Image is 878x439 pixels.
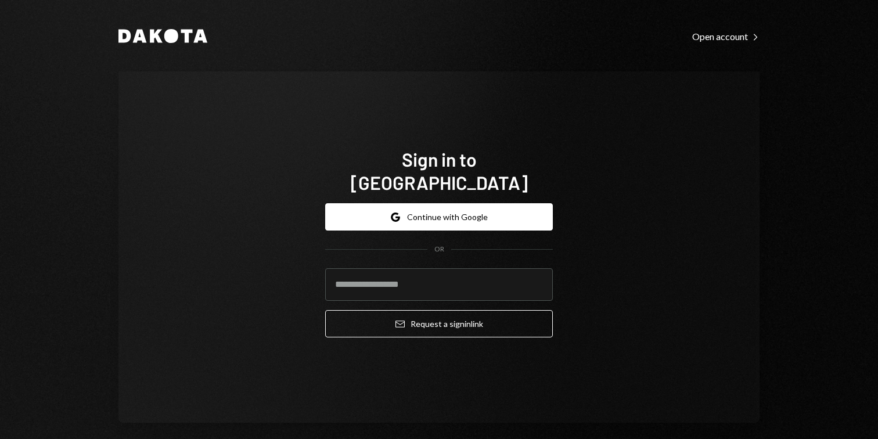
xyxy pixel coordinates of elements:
h1: Sign in to [GEOGRAPHIC_DATA] [325,147,553,194]
button: Request a signinlink [325,310,553,337]
a: Open account [692,30,760,42]
div: Open account [692,31,760,42]
div: OR [434,244,444,254]
button: Continue with Google [325,203,553,231]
